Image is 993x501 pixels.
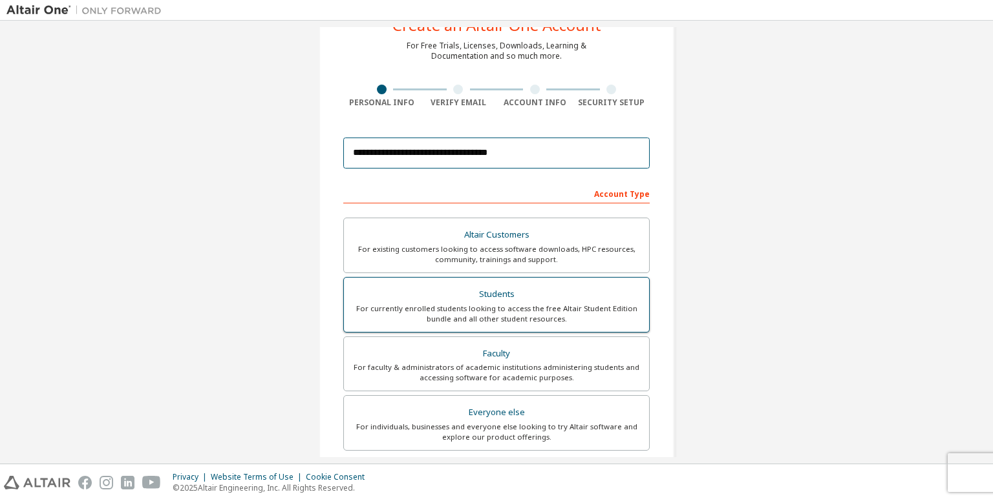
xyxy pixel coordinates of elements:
div: Verify Email [420,97,497,108]
div: For Free Trials, Licenses, Downloads, Learning & Documentation and so much more. [407,41,586,61]
div: Create an Altair One Account [392,17,601,33]
img: Altair One [6,4,168,17]
div: Privacy [173,472,211,482]
div: Website Terms of Use [211,472,306,482]
div: For existing customers looking to access software downloads, HPC resources, community, trainings ... [352,244,641,265]
div: Everyone else [352,404,641,422]
img: altair_logo.svg [4,476,70,489]
img: instagram.svg [100,476,113,489]
div: For faculty & administrators of academic institutions administering students and accessing softwa... [352,362,641,383]
div: Account Type [343,183,650,203]
div: Account Info [496,97,573,108]
div: Faculty [352,345,641,363]
img: facebook.svg [78,476,92,489]
div: Cookie Consent [306,472,372,482]
div: For currently enrolled students looking to access the free Altair Student Edition bundle and all ... [352,303,641,324]
div: Personal Info [343,97,420,108]
img: linkedin.svg [121,476,134,489]
div: Altair Customers [352,226,641,244]
div: Students [352,285,641,303]
p: © 2025 Altair Engineering, Inc. All Rights Reserved. [173,482,372,493]
img: youtube.svg [142,476,161,489]
div: For individuals, businesses and everyone else looking to try Altair software and explore our prod... [352,422,641,442]
div: Security Setup [573,97,650,108]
